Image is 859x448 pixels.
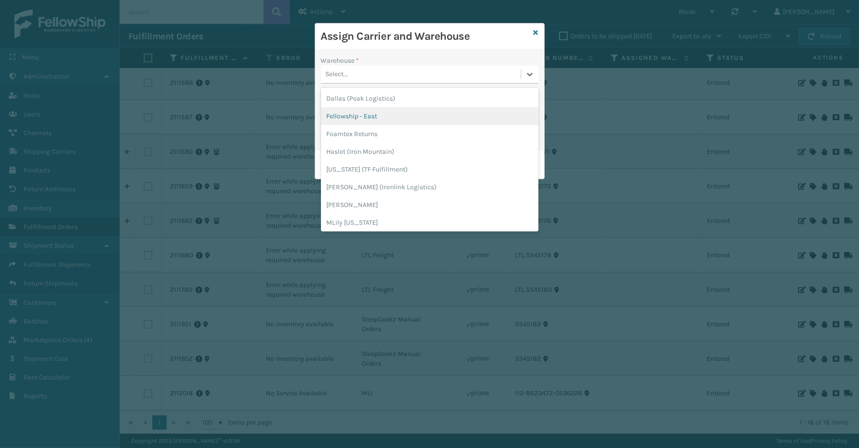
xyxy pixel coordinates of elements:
[321,143,538,161] div: Haslet (Iron Mountain)
[321,214,538,231] div: MLily [US_STATE]
[321,196,538,214] div: [PERSON_NAME]
[321,107,538,125] div: Fellowship - East
[321,125,538,143] div: Foamtex Returns
[321,56,359,66] label: Warehouse
[326,69,348,80] div: Select...
[321,29,530,44] h3: Assign Carrier and Warehouse
[321,178,538,196] div: [PERSON_NAME] (Ironlink Logistics)
[321,90,538,107] div: Dallas (Peak Logistics)
[321,161,538,178] div: [US_STATE] (TF Fulfillment)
